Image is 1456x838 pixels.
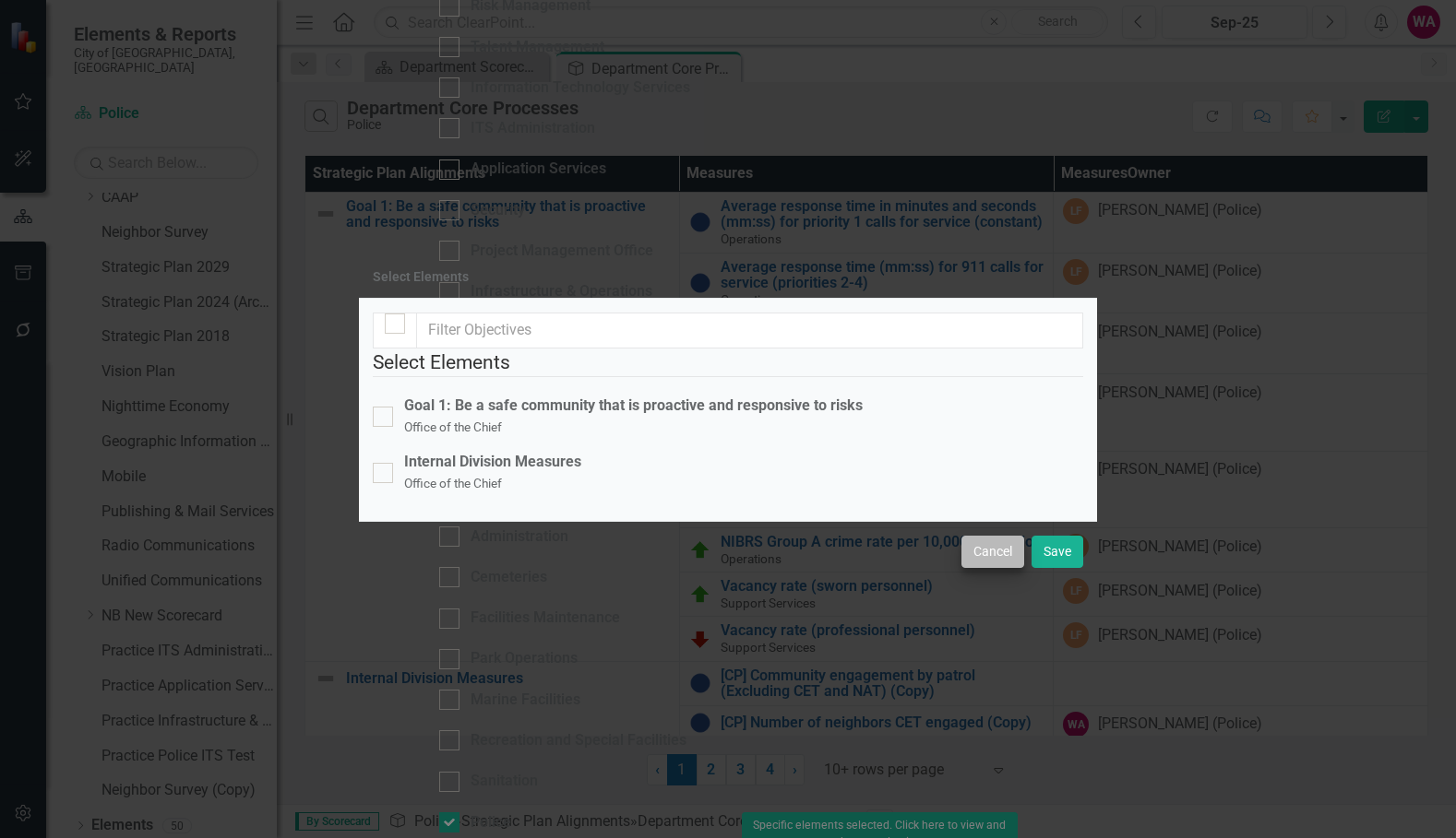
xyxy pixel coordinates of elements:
[404,452,581,473] div: Internal Division Measures
[373,270,469,284] div: Select Elements
[961,536,1024,568] button: Cancel
[373,348,1083,377] legend: Select Elements
[404,419,502,434] small: Office of the Chief
[404,395,863,417] div: Goal 1: Be a safe community that is proactive and responsive to risks
[416,313,1083,348] input: Filter Objectives
[404,476,502,490] small: Office of the Chief
[1032,536,1083,568] button: Save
